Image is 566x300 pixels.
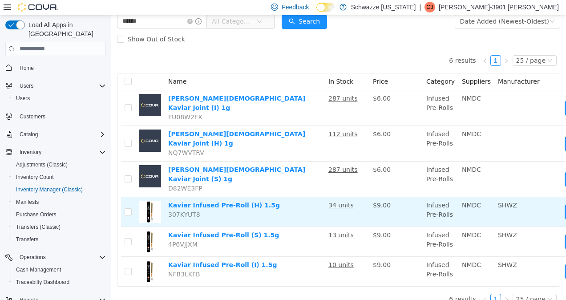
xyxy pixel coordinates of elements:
span: Inventory Manager (Classic) [16,186,83,193]
img: Foxy Lady Kaviar Joint (I) 1g placeholder [28,79,50,101]
a: [PERSON_NAME][DEMOGRAPHIC_DATA] Kaviar Joint (S) 1g [57,151,194,167]
li: Next Page [390,40,400,51]
span: Manifests [16,199,39,206]
span: Inventory Count [16,174,54,181]
span: Cash Management [16,266,61,273]
a: Manifests [12,197,42,207]
button: Traceabilty Dashboard [9,276,109,288]
span: D82WE3FP [57,170,91,177]
button: Users [9,92,109,105]
span: $9.00 [262,216,279,223]
td: Infused Pre-Rolls [311,111,347,146]
i: icon: close-circle [76,4,81,9]
span: 307KYUT8 [57,196,89,203]
td: Infused Pre-Rolls [311,182,347,212]
u: 13 units [217,216,243,223]
span: In Stock [217,63,242,70]
i: icon: right [392,43,398,49]
td: Infused Pre-Rolls [311,242,347,271]
i: icon: down [438,4,444,10]
span: 4P6VJJXM [57,226,86,233]
img: Foxy Lady Kaviar Joint (S) 1g placeholder [28,150,50,172]
span: Suppliers [351,63,380,70]
button: Operations [2,251,109,264]
p: Schwazze [US_STATE] [351,2,416,12]
a: Adjustments (Classic) [12,159,71,170]
button: Catalog [2,128,109,141]
button: Home [2,61,109,74]
li: Previous Page [368,279,379,289]
i: icon: down [146,4,151,10]
button: icon: swapMove [453,86,494,100]
span: Inventory Count [12,172,106,182]
span: Feedback [282,3,309,12]
a: Traceabilty Dashboard [12,277,73,288]
div: 25 / page [405,41,434,50]
span: NMDC [351,186,370,194]
span: NMDC [351,216,370,223]
button: icon: swapMove [453,122,494,136]
span: Manufacturer [387,63,429,70]
span: $9.00 [262,246,279,253]
img: Kaviar Infused Pre-Roll (I) 1.5g hero shot [28,245,50,268]
p: | [419,2,421,12]
input: Dark Mode [316,3,335,12]
i: icon: down [436,43,441,49]
a: Kaviar Infused Pre-Roll (I) 1.5g [57,246,166,253]
img: Kaviar Infused Pre-Roll (H) 1.5g hero shot [28,186,50,208]
button: Inventory [16,147,45,158]
a: [PERSON_NAME][DEMOGRAPHIC_DATA] Kaviar Joint (H) 1g [57,115,194,132]
i: icon: info-circle [84,3,90,9]
span: Transfers (Classic) [16,223,61,231]
span: Show Out of Stock [13,20,77,28]
a: Home [16,63,37,73]
li: 6 results [338,40,364,51]
a: Customers [16,111,49,122]
span: Price [262,63,277,70]
span: Operations [16,252,106,263]
span: Inventory Manager (Classic) [12,184,106,195]
span: $6.00 [262,151,279,158]
span: Users [16,95,30,102]
a: 1 [380,279,389,289]
button: icon: swapMove [453,249,494,264]
span: Category [315,63,344,70]
button: Inventory [2,146,109,158]
span: Inventory [16,147,106,158]
span: Customers [16,111,106,122]
a: Kaviar Infused Pre-Roll (S) 1.5g [57,216,168,223]
span: Traceabilty Dashboard [12,277,106,288]
button: Catalog [16,129,41,140]
span: FU08W2FX [57,98,91,105]
span: NMDC [351,151,370,158]
li: Previous Page [368,40,379,51]
span: Traceabilty Dashboard [16,279,69,286]
button: Adjustments (Classic) [9,158,109,171]
span: $6.00 [262,80,279,87]
span: Purchase Orders [12,209,106,220]
button: Purchase Orders [9,208,109,221]
td: Infused Pre-Rolls [311,146,347,182]
span: NMDC [351,115,370,122]
span: Catalog [20,131,38,138]
span: Customers [20,113,45,120]
span: Transfers [16,236,38,243]
button: icon: swapMove [453,219,494,234]
span: Transfers (Classic) [12,222,106,232]
span: $6.00 [262,115,279,122]
span: $9.00 [262,186,279,194]
p: [PERSON_NAME]-3901 [PERSON_NAME] [439,2,559,12]
td: Infused Pre-Rolls [311,75,347,111]
a: 1 [380,41,389,50]
span: SHWZ [387,216,406,223]
span: Home [20,65,34,72]
a: Transfers (Classic) [12,222,64,232]
li: 6 results [338,279,364,289]
span: Users [20,82,33,89]
span: Inventory [20,149,41,156]
button: Users [2,80,109,92]
a: Purchase Orders [12,209,60,220]
span: Users [16,81,106,91]
button: Operations [16,252,49,263]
